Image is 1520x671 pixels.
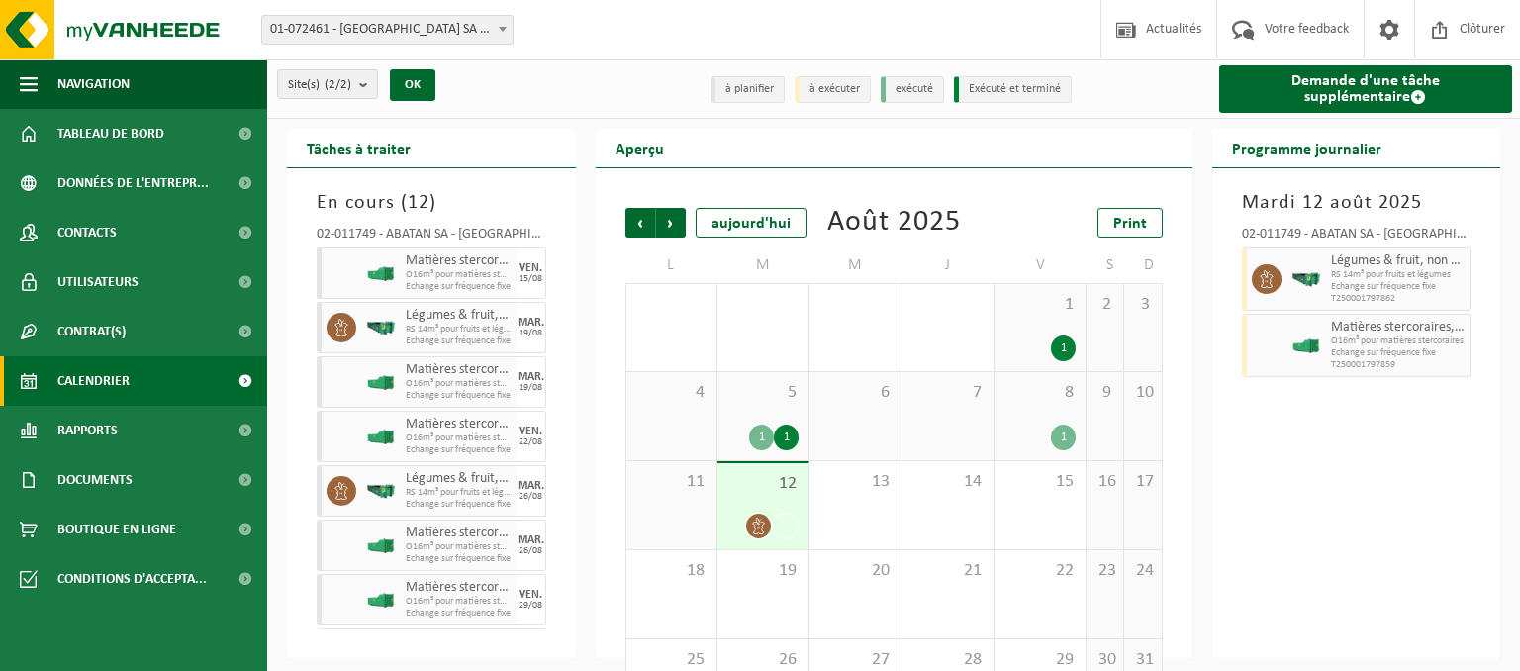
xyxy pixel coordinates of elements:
span: O16m³ pour matières stercoraires [406,269,512,281]
span: 2 [1096,294,1113,316]
span: Echange sur fréquence fixe [1331,347,1466,359]
span: Print [1113,216,1147,232]
span: Contacts [57,208,117,257]
div: 1 [749,425,774,450]
span: Navigation [57,59,130,109]
a: Print [1097,208,1163,238]
span: Matières stercoraires, catégorie 2 [406,253,512,269]
span: 29 [1004,649,1076,671]
span: Contrat(s) [57,307,126,356]
span: 01-072461 - ABATTOIR SA - ANDERLECHT [261,15,514,45]
span: T250001797862 [1331,293,1466,305]
span: 20 [819,560,891,582]
span: 16 [1096,471,1113,493]
td: D [1124,247,1162,283]
span: 19 [727,560,799,582]
td: L [625,247,717,283]
span: 8 [1004,382,1076,404]
div: 19/08 [519,329,542,338]
span: 18 [636,560,707,582]
span: 10 [1134,382,1151,404]
img: HK-RS-14-GN-00 [1291,272,1321,287]
div: VEN. [519,426,542,437]
span: Matières stercoraires, catégorie 2 [406,580,512,596]
td: V [995,247,1087,283]
span: RS 14m³ pour fruits et légumes [1331,269,1466,281]
td: S [1087,247,1124,283]
count: (2/2) [325,78,351,91]
h3: Mardi 12 août 2025 [1242,188,1472,218]
span: 12 [408,193,429,213]
td: M [809,247,902,283]
span: Rapports [57,406,118,455]
span: Echange sur fréquence fixe [406,608,512,620]
span: Suivant [656,208,686,238]
img: HK-XO-16-GN-00 [366,430,396,444]
div: 1 [774,425,799,450]
div: MAR. [518,317,544,329]
img: HK-XO-16-GN-00 [1291,338,1321,353]
div: 15/08 [519,274,542,284]
span: Calendrier [57,356,130,406]
h2: Aperçu [596,129,684,167]
div: 1 [1051,335,1076,361]
span: 17 [1134,471,1151,493]
span: O16m³ pour matières stercoraires [406,596,512,608]
h2: Tâches à traiter [287,129,430,167]
div: VEN. [519,589,542,601]
img: HK-XO-16-GN-00 [366,593,396,608]
span: O16m³ pour matières stercoraires [1331,335,1466,347]
div: MAR. [518,534,544,546]
span: 30 [1096,649,1113,671]
span: O16m³ pour matières stercoraires [406,541,512,553]
span: 28 [912,649,984,671]
span: 21 [912,560,984,582]
span: 1 [1004,294,1076,316]
span: Boutique en ligne [57,505,176,554]
span: 13 [819,471,891,493]
li: exécuté [881,76,944,103]
span: RS 14m³ pour fruits et légumes [406,487,512,499]
div: MAR. [518,480,544,492]
img: HK-XO-16-GN-00 [366,266,396,281]
div: aujourd'hui [696,208,807,238]
span: Données de l'entrepr... [57,158,209,208]
span: Echange sur fréquence fixe [406,444,512,456]
span: 3 [1134,294,1151,316]
span: Echange sur fréquence fixe [406,553,512,565]
div: 26/08 [519,546,542,556]
span: 25 [636,649,707,671]
span: Echange sur fréquence fixe [406,335,512,347]
div: MAR. [518,371,544,383]
span: 31 [1134,649,1151,671]
li: à planifier [711,76,785,103]
span: T250001797859 [1331,359,1466,371]
span: O16m³ pour matières stercoraires [406,378,512,390]
span: Matières stercoraires, catégorie 2 [406,417,512,432]
div: 02-011749 - ABATAN SA - [GEOGRAPHIC_DATA] [317,228,546,247]
img: HK-XO-16-GN-00 [366,538,396,553]
span: 9 [1096,382,1113,404]
span: 24 [1134,560,1151,582]
span: Echange sur fréquence fixe [1331,281,1466,293]
div: 19/08 [519,383,542,393]
img: HK-RS-14-GN-00 [366,321,396,335]
span: RS 14m³ pour fruits et légumes [406,324,512,335]
div: 29/08 [519,601,542,611]
li: Exécuté et terminé [954,76,1072,103]
button: Site(s)(2/2) [277,69,378,99]
span: 6 [819,382,891,404]
span: Echange sur fréquence fixe [406,390,512,402]
div: 26/08 [519,492,542,502]
div: Août 2025 [827,208,961,238]
span: Utilisateurs [57,257,139,307]
span: 4 [636,382,707,404]
img: HK-XO-16-GN-00 [366,375,396,390]
a: Demande d'une tâche supplémentaire [1219,65,1513,113]
span: 5 [727,382,799,404]
td: J [902,247,995,283]
span: Légumes & fruit, non emballés [1331,253,1466,269]
span: 23 [1096,560,1113,582]
h3: En cours ( ) [317,188,546,218]
span: Echange sur fréquence fixe [406,499,512,511]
